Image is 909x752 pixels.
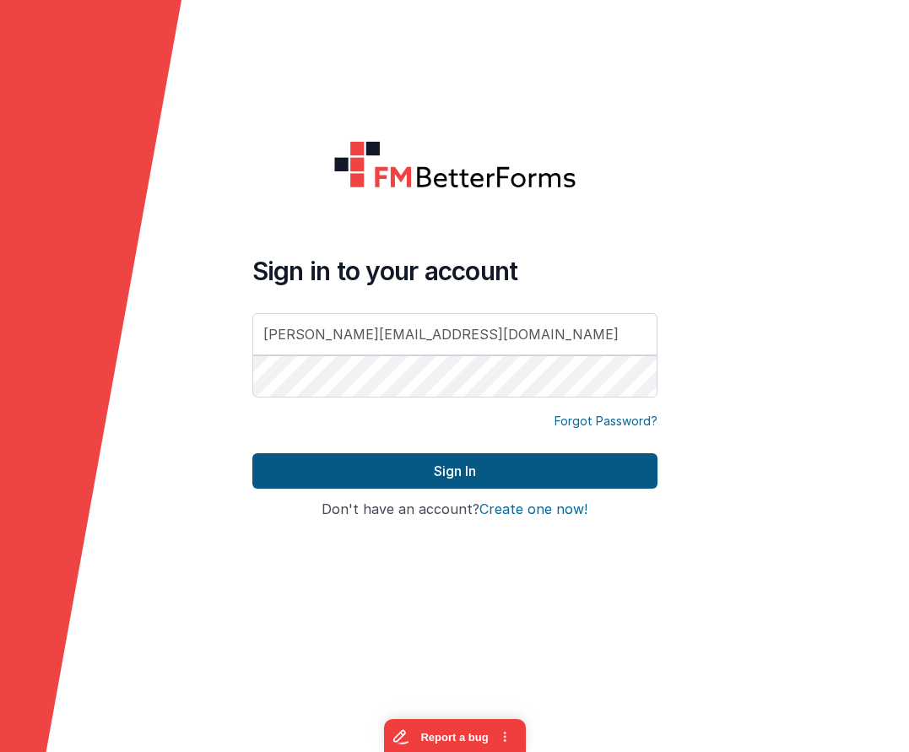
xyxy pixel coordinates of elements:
a: Forgot Password? [555,413,657,430]
button: Sign In [252,453,657,489]
input: Email Address [252,313,657,355]
h4: Sign in to your account [252,256,657,286]
button: Create one now! [479,502,587,517]
h4: Don't have an account? [252,502,657,517]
